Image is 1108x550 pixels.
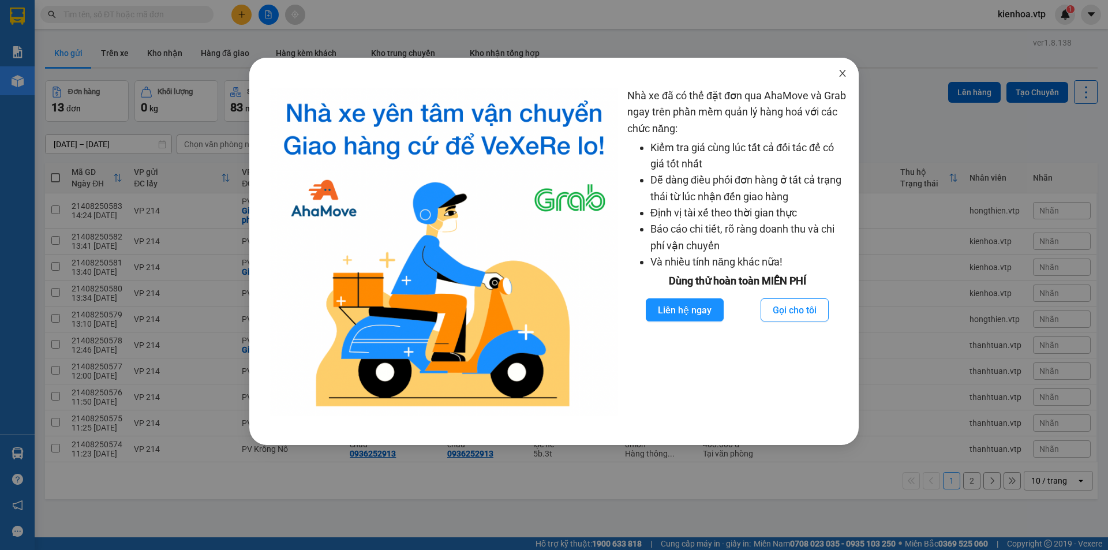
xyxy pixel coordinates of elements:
[650,140,847,173] li: Kiểm tra giá cùng lúc tất cả đối tác để có giá tốt nhất
[650,254,847,270] li: Và nhiều tính năng khác nữa!
[627,273,847,289] div: Dùng thử hoàn toàn MIỄN PHÍ
[773,303,817,317] span: Gọi cho tôi
[650,221,847,254] li: Báo cáo chi tiết, rõ ràng doanh thu và chi phí vận chuyển
[650,172,847,205] li: Dễ dàng điều phối đơn hàng ở tất cả trạng thái từ lúc nhận đến giao hàng
[826,58,859,90] button: Close
[838,69,847,78] span: close
[658,303,712,317] span: Liên hệ ngay
[761,298,829,321] button: Gọi cho tôi
[650,205,847,221] li: Định vị tài xế theo thời gian thực
[627,88,847,416] div: Nhà xe đã có thể đặt đơn qua AhaMove và Grab ngay trên phần mềm quản lý hàng hoá với các chức năng:
[270,88,618,416] img: logo
[646,298,724,321] button: Liên hệ ngay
